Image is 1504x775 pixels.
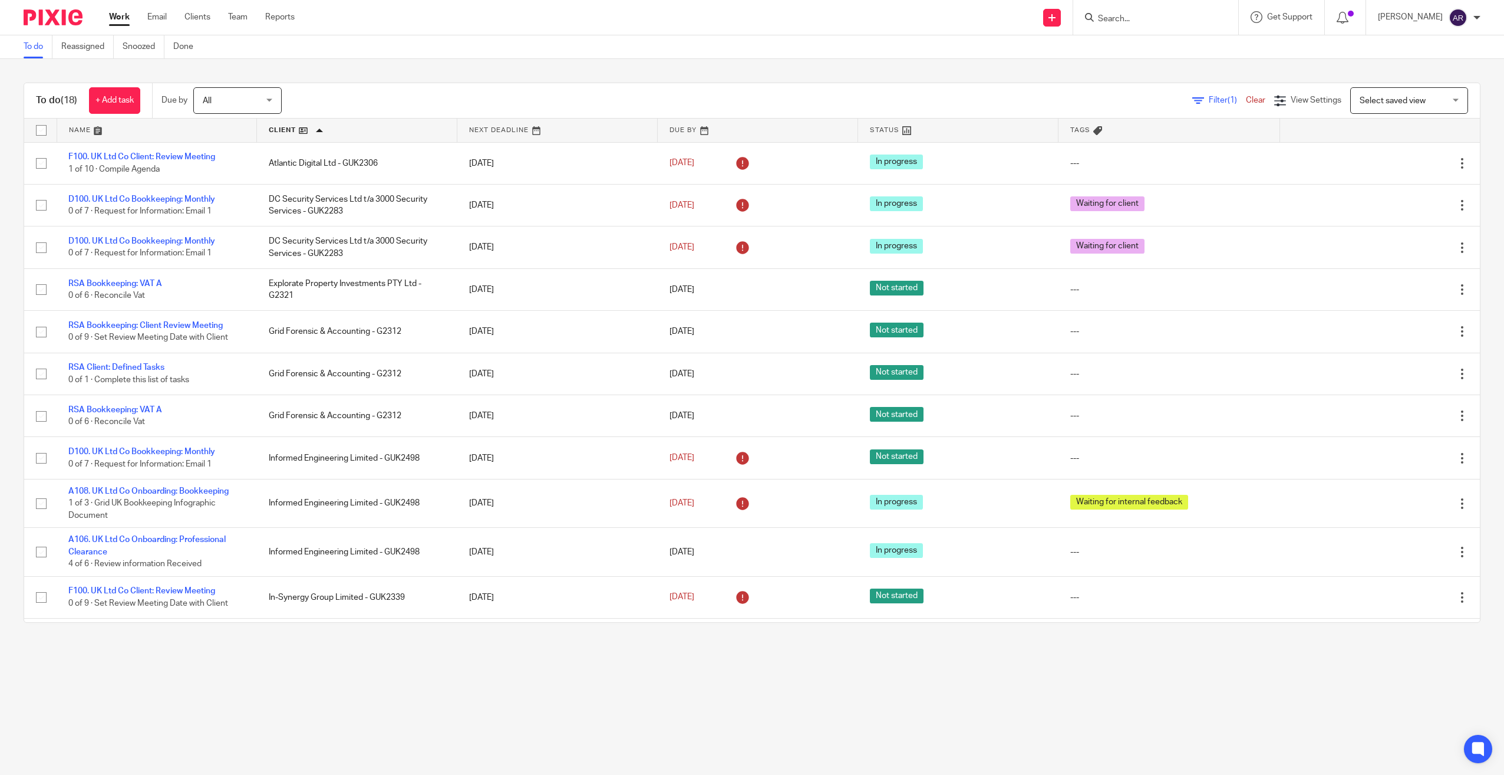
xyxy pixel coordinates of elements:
span: 0 of 9 · Set Review Meeting Date with Client [68,599,228,607]
span: (18) [61,96,77,105]
span: [DATE] [669,548,694,556]
span: [DATE] [669,243,694,251]
span: [DATE] [669,327,694,336]
span: Not started [870,449,923,464]
a: D100. UK Ltd Co Bookkeeping: Monthly [68,448,215,456]
td: DC Security Services Ltd t/a 3000 Security Services - GUK2283 [257,184,457,226]
img: Pixie [24,9,83,25]
td: [DATE] [457,226,658,268]
span: Filter [1209,96,1246,104]
td: [DATE] [457,618,658,660]
span: Waiting for internal feedback [1070,495,1188,510]
span: [DATE] [669,412,694,420]
div: --- [1070,157,1268,169]
span: In progress [870,155,923,169]
span: Not started [870,323,923,337]
span: 0 of 6 · Reconcile Vat [68,291,145,300]
td: Atlantic Digital Ltd - GUK2306 [257,142,457,184]
td: [DATE] [457,353,658,395]
span: 0 of 9 · Set Review Meeting Date with Client [68,334,228,342]
div: --- [1070,326,1268,337]
span: Tags [1070,127,1090,133]
span: 0 of 7 · Request for Information: Email 1 [68,249,212,258]
span: 4 of 6 · Review information Received [68,560,202,568]
span: [DATE] [669,499,694,507]
a: Clear [1246,96,1265,104]
span: View Settings [1291,96,1341,104]
div: --- [1070,592,1268,603]
span: Select saved view [1360,97,1426,105]
a: Clients [184,11,210,23]
td: Grid Forensic & Accounting - G2312 [257,353,457,395]
span: 0 of 6 · Reconcile Vat [68,418,145,426]
a: Email [147,11,167,23]
span: Waiting for client [1070,196,1145,211]
h1: To do [36,94,77,107]
span: [DATE] [669,454,694,462]
td: [DATE] [457,142,658,184]
td: [DATE] [457,479,658,527]
td: [DATE] [457,437,658,479]
span: In progress [870,239,923,254]
span: 0 of 7 · Request for Information: Email 1 [68,460,212,468]
span: [DATE] [669,201,694,209]
span: Not started [870,589,923,603]
td: DC Security Services Ltd t/a 3000 Security Services - GUK2283 [257,226,457,268]
span: (1) [1228,96,1237,104]
a: RSA Bookkeeping: VAT A [68,280,162,288]
td: Informed Engineering Limited - GUK2498 [257,437,457,479]
a: F100. UK Ltd Co Client: Review Meeting [68,153,215,161]
td: Informed Engineering Limited - GUK2498 [257,528,457,576]
span: [DATE] [669,370,694,378]
a: RSA Bookkeeping: Client Review Meeting [68,321,223,330]
a: Reassigned [61,35,114,58]
a: A106. UK Ltd Co Onboarding: Professional Clearance [68,536,226,556]
img: svg%3E [1449,8,1467,27]
td: Grid Forensic & Accounting - G2312 [257,395,457,437]
p: Due by [161,94,187,106]
a: Reports [265,11,295,23]
a: D100. UK Ltd Co Bookkeeping: Monthly [68,237,215,245]
a: + Add task [89,87,140,114]
a: Done [173,35,202,58]
span: 1 of 3 · Grid UK Bookkeeping Infographic Document [68,499,216,520]
span: 1 of 10 · Compile Agenda [68,165,160,173]
a: Team [228,11,248,23]
span: Not started [870,365,923,380]
a: A108. UK Ltd Co Onboarding: Bookkeeping [68,487,229,495]
div: --- [1070,452,1268,464]
span: In progress [870,196,923,211]
span: 0 of 7 · Request for Information: Email 1 [68,207,212,215]
span: [DATE] [669,593,694,602]
a: F100. UK Ltd Co Client: Review Meeting [68,587,215,595]
td: [DATE] [457,395,658,437]
span: All [203,97,212,105]
td: [PERSON_NAME] Forensic Actuaries - G2311 [257,618,457,660]
a: D100. UK Ltd Co Bookkeeping: Monthly [68,195,215,203]
td: [DATE] [457,184,658,226]
div: --- [1070,284,1268,295]
td: Explorate Property Investments PTY Ltd - G2321 [257,268,457,310]
a: Work [109,11,130,23]
input: Search [1097,14,1203,25]
span: Not started [870,407,923,422]
td: [DATE] [457,528,658,576]
span: 0 of 1 · Complete this list of tasks [68,376,189,384]
a: RSA Client: Defined Tasks [68,363,164,372]
div: --- [1070,410,1268,422]
td: [DATE] [457,268,658,310]
td: [DATE] [457,311,658,353]
p: [PERSON_NAME] [1378,11,1443,23]
a: RSA Bookkeeping: VAT A [68,406,162,414]
span: [DATE] [669,159,694,168]
span: [DATE] [669,285,694,294]
td: [DATE] [457,576,658,618]
div: --- [1070,368,1268,380]
td: In-Synergy Group Limited - GUK2339 [257,576,457,618]
span: Waiting for client [1070,239,1145,254]
div: --- [1070,546,1268,558]
span: Not started [870,281,923,295]
a: To do [24,35,52,58]
td: Informed Engineering Limited - GUK2498 [257,479,457,527]
span: In progress [870,543,923,558]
